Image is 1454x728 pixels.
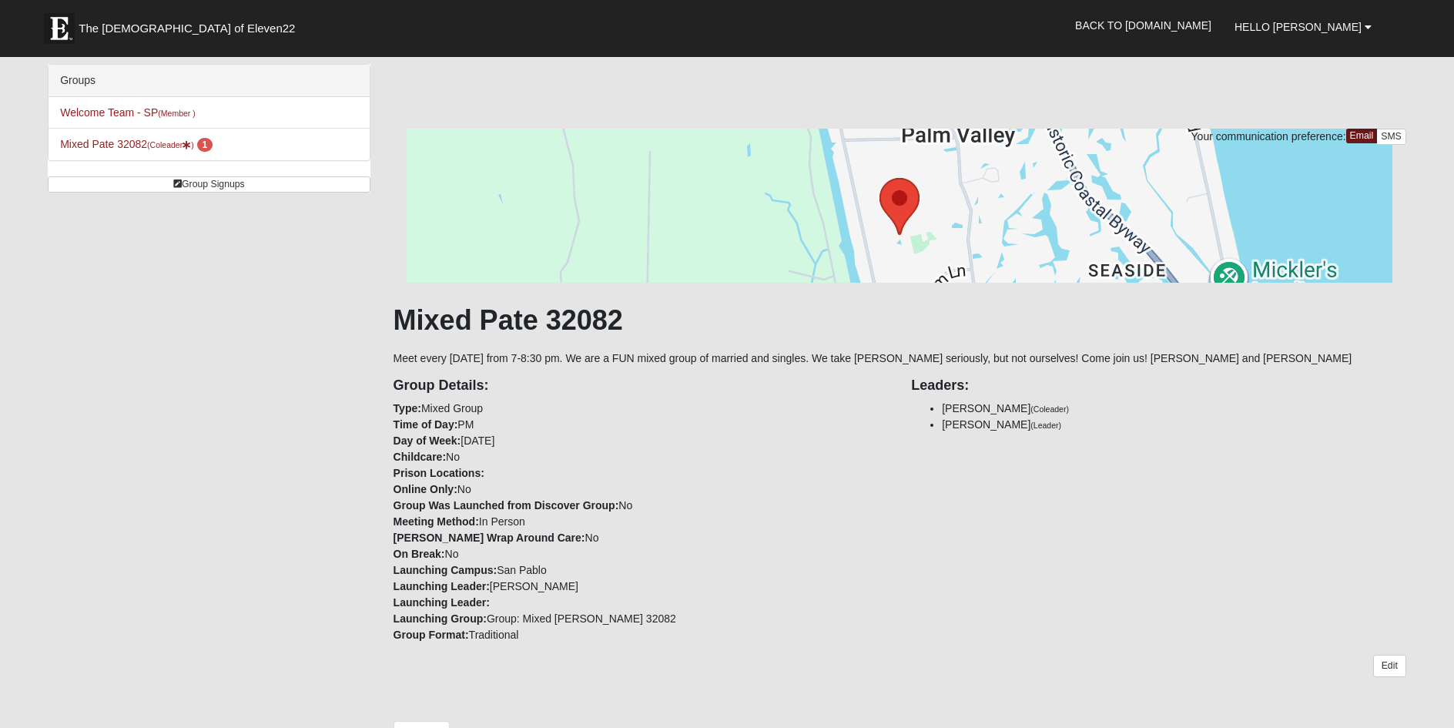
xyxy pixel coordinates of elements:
[394,580,490,592] strong: Launching Leader:
[394,548,445,560] strong: On Break:
[147,140,194,149] small: (Coleader )
[394,304,1406,337] h1: Mixed Pate 32082
[60,106,196,119] a: Welcome Team - SP(Member )
[1376,129,1406,145] a: SMS
[1030,421,1061,430] small: (Leader)
[1373,655,1406,677] a: Edit
[1030,404,1069,414] small: (Coleader)
[48,176,370,193] a: Group Signups
[49,65,369,97] div: Groups
[394,467,484,479] strong: Prison Locations:
[942,417,1406,433] li: [PERSON_NAME]
[394,418,458,431] strong: Time of Day:
[394,612,487,625] strong: Launching Group:
[911,377,1406,394] h4: Leaders:
[942,401,1406,417] li: [PERSON_NAME]
[394,532,585,544] strong: [PERSON_NAME] Wrap Around Care:
[1346,129,1378,143] a: Email
[394,377,889,394] h4: Group Details:
[60,138,213,150] a: Mixed Pate 32082(Coleader) 1
[394,564,498,576] strong: Launching Campus:
[394,451,446,463] strong: Childcare:
[382,367,900,643] div: Mixed Group PM [DATE] No No No In Person No No San Pablo [PERSON_NAME] Group: Mixed [PERSON_NAME]...
[1191,130,1346,143] span: Your communication preference:
[1064,6,1223,45] a: Back to [DOMAIN_NAME]
[1223,8,1383,46] a: Hello [PERSON_NAME]
[394,483,457,495] strong: Online Only:
[394,596,490,609] strong: Launching Leader:
[394,434,461,447] strong: Day of Week:
[158,109,195,118] small: (Member )
[394,515,479,528] strong: Meeting Method:
[79,21,295,36] span: The [DEMOGRAPHIC_DATA] of Eleven22
[394,402,421,414] strong: Type:
[36,5,344,44] a: The [DEMOGRAPHIC_DATA] of Eleven22
[197,138,213,152] span: number of pending members
[394,629,469,641] strong: Group Format:
[394,499,619,512] strong: Group Was Launched from Discover Group:
[1235,21,1362,33] span: Hello [PERSON_NAME]
[44,13,75,44] img: Eleven22 logo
